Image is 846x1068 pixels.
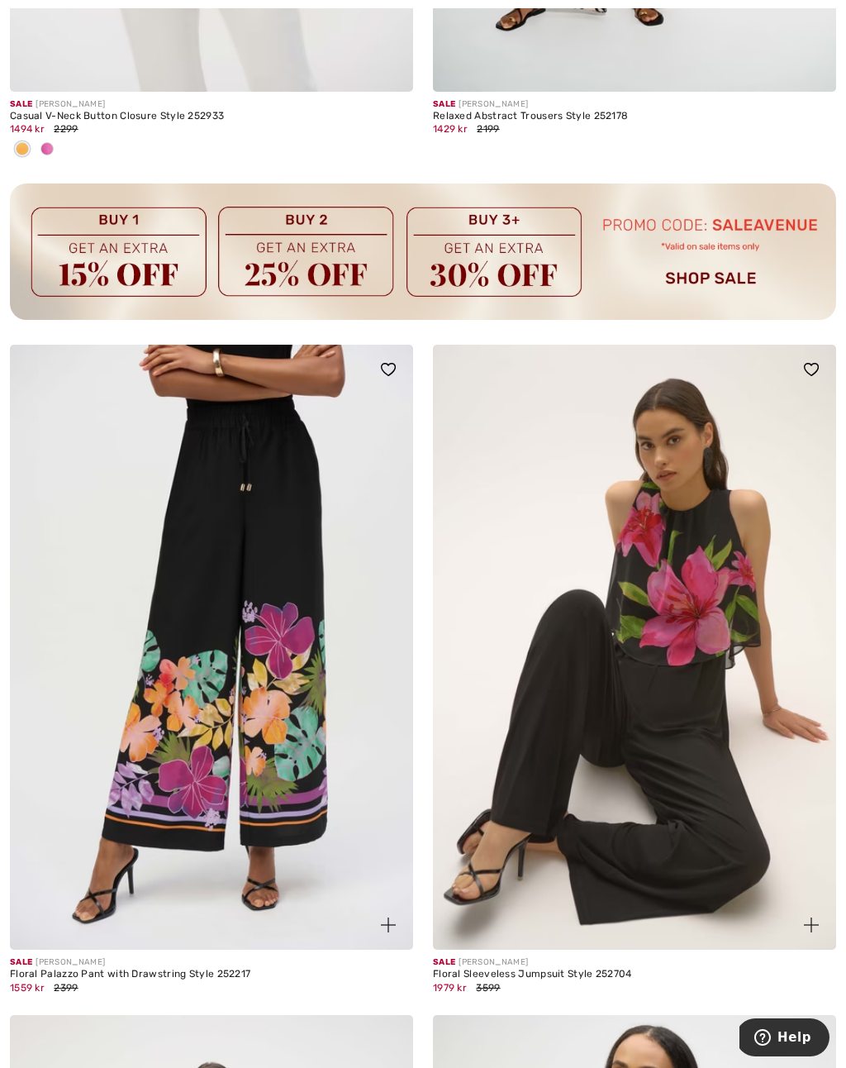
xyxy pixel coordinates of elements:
[381,918,396,932] img: plus_v2.svg
[433,982,467,994] span: 1979 kr
[10,111,413,122] div: Casual V-Neck Button Closure Style 252933
[10,982,45,994] span: 1559 kr
[54,123,78,135] span: 2299
[433,969,836,980] div: Floral Sleeveless Jumpsuit Style 252704
[35,136,59,164] div: Bubble gum
[433,111,836,122] div: Relaxed Abstract Trousers Style 252178
[804,918,819,932] img: plus_v2.svg
[10,956,413,969] div: [PERSON_NAME]
[10,123,45,135] span: 1494 kr
[433,123,468,135] span: 1429 kr
[433,957,455,967] span: Sale
[54,982,78,994] span: 2399
[10,136,35,164] div: Apricot
[10,957,32,967] span: Sale
[476,982,500,994] span: 3599
[10,969,413,980] div: Floral Palazzo Pant with Drawstring Style 252217
[10,99,32,109] span: Sale
[433,98,836,111] div: [PERSON_NAME]
[381,363,396,376] img: heart_black_full.svg
[433,345,836,950] img: Floral Sleeveless Jumpsuit Style 252704. Black/Multi
[739,1018,829,1060] iframe: Opens a widget where you can find more information
[804,363,819,376] img: heart_black_full.svg
[10,184,836,319] img: Joseph Ribkoff Sale: up to 30% off
[10,98,413,111] div: [PERSON_NAME]
[10,345,413,950] img: Floral Palazzo Pant with Drawstring Style 252217. Black/Multi
[477,123,499,135] span: 2199
[433,956,836,969] div: [PERSON_NAME]
[433,99,455,109] span: Sale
